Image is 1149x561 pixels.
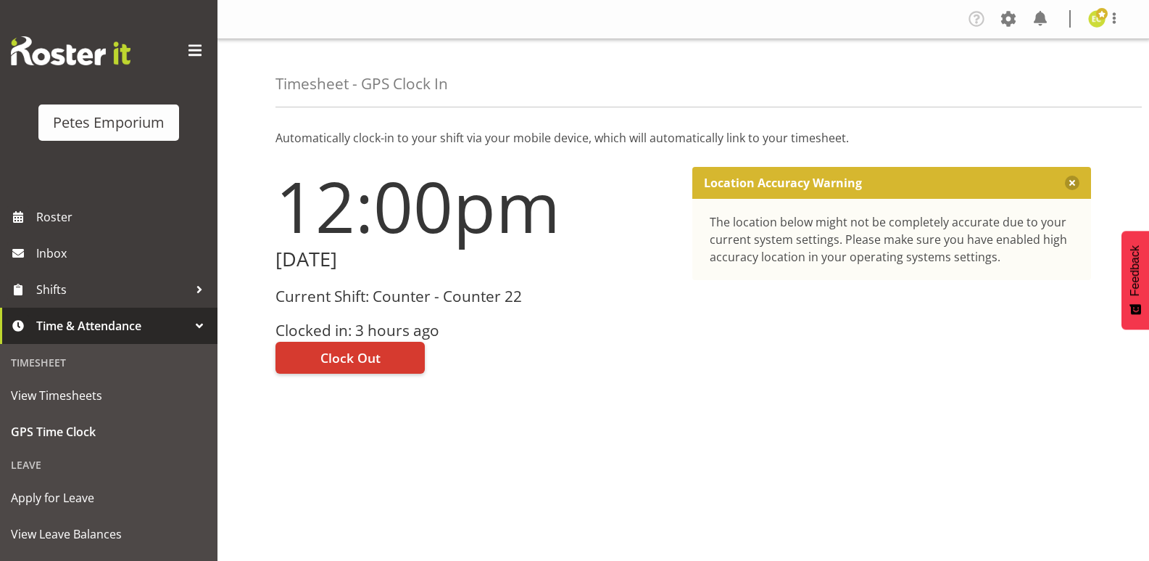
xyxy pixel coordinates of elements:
span: Apply for Leave [11,487,207,509]
div: Leave [4,450,214,480]
span: Time & Attendance [36,315,188,337]
a: View Leave Balances [4,516,214,552]
img: Rosterit website logo [11,36,130,65]
button: Close message [1065,176,1079,190]
div: Timesheet [4,348,214,377]
span: View Timesheets [11,385,207,406]
h2: [DATE] [275,248,675,271]
span: Roster [36,206,210,228]
div: The location below might not be completely accurate due to your current system settings. Please m... [710,213,1074,266]
h4: Timesheet - GPS Clock In [275,75,448,92]
span: Inbox [36,242,210,264]
span: Feedback [1129,245,1142,296]
h1: 12:00pm [275,167,675,245]
div: Petes Emporium [53,112,165,134]
span: View Leave Balances [11,523,207,545]
h3: Current Shift: Counter - Counter 22 [275,288,675,305]
img: emma-croft7499.jpg [1088,10,1106,28]
span: Shifts [36,279,188,300]
span: Clock Out [320,348,381,367]
button: Feedback - Show survey [1121,231,1149,329]
span: GPS Time Clock [11,421,207,443]
a: GPS Time Clock [4,414,214,450]
p: Location Accuracy Warning [704,176,862,190]
a: View Timesheets [4,377,214,414]
a: Apply for Leave [4,480,214,516]
p: Automatically clock-in to your shift via your mobile device, which will automatically link to you... [275,129,1091,147]
h3: Clocked in: 3 hours ago [275,322,675,339]
button: Clock Out [275,342,425,374]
